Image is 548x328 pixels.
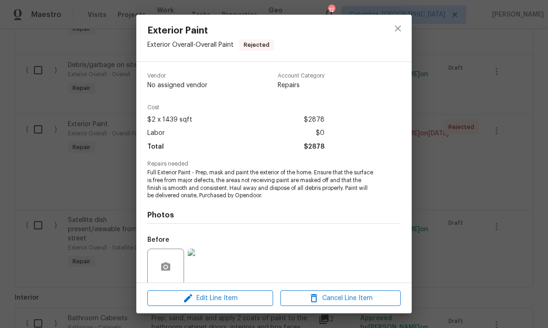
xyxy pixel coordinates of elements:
span: Cost [147,105,324,111]
span: Exterior Paint [147,26,274,36]
span: Exterior Overall - Overall Paint [147,42,234,48]
span: $2878 [304,113,324,127]
span: Total [147,140,164,154]
span: Cancel Line Item [283,293,398,304]
span: $0 [316,127,324,140]
span: Full Exterior Paint - Prep, mask and paint the exterior of the home. Ensure that the surface is f... [147,169,375,200]
span: Repairs [278,81,324,90]
button: close [387,17,409,39]
h5: Before [147,237,169,243]
span: Vendor [147,73,207,79]
span: Labor [147,127,165,140]
span: $2 x 1439 sqft [147,113,192,127]
span: Edit Line Item [150,293,270,304]
span: Rejected [240,40,273,50]
span: Repairs needed [147,161,401,167]
button: Cancel Line Item [280,290,401,306]
span: $2878 [304,140,324,154]
span: Account Category [278,73,324,79]
span: No assigned vendor [147,81,207,90]
h4: Photos [147,211,401,220]
div: 12 [328,6,335,15]
button: Edit Line Item [147,290,273,306]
